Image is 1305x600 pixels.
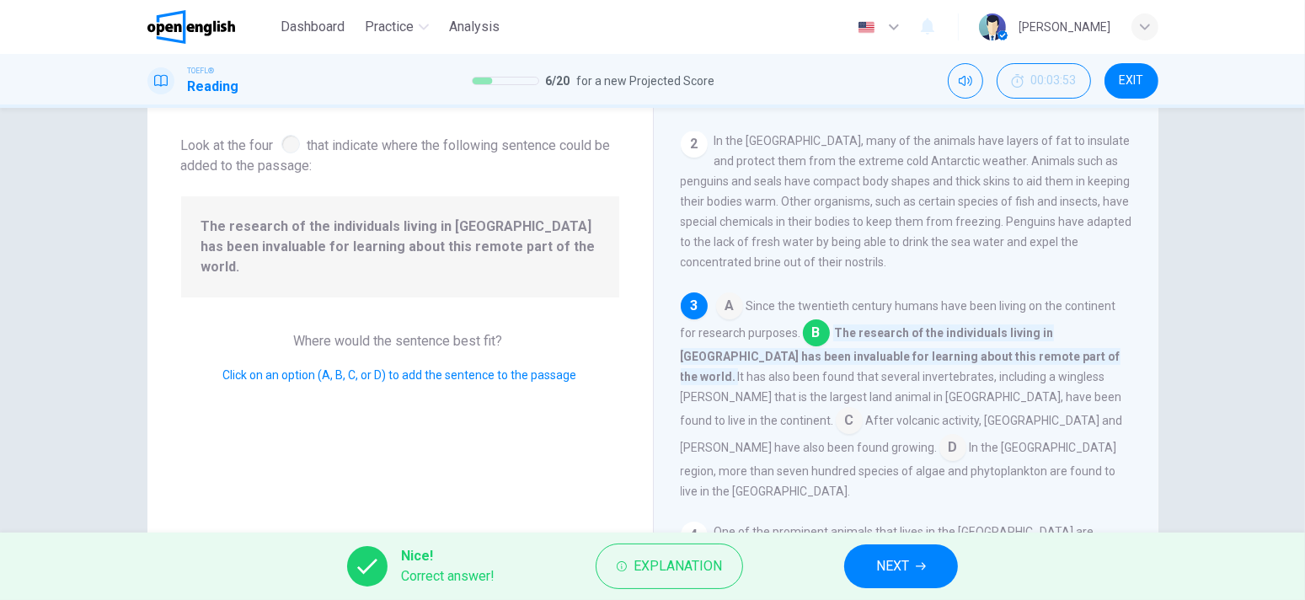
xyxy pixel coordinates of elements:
[1031,74,1077,88] span: 00:03:53
[997,63,1091,99] div: Hide
[876,554,909,578] span: NEXT
[836,407,863,434] span: C
[188,65,215,77] span: TOEFL®
[997,63,1091,99] button: 00:03:53
[274,12,351,42] button: Dashboard
[449,17,500,37] span: Analysis
[948,63,983,99] div: Mute
[681,414,1123,454] span: After volcanic activity, [GEOGRAPHIC_DATA] and [PERSON_NAME] have also been found growing.
[803,319,830,346] span: B
[856,21,877,34] img: en
[201,217,599,277] span: The research of the individuals living in [GEOGRAPHIC_DATA] has been invaluable for learning abou...
[979,13,1006,40] img: Profile picture
[681,134,1132,269] span: In the [GEOGRAPHIC_DATA], many of the animals have layers of fat to insulate and protect them fro...
[716,292,743,319] span: A
[596,544,743,589] button: Explanation
[681,522,708,549] div: 4
[401,566,495,587] span: Correct answer!
[577,71,715,91] span: for a new Projected Score
[181,131,619,176] span: Look at the four that indicate where the following sentence could be added to the passage:
[681,441,1117,498] span: In the [GEOGRAPHIC_DATA] region, more than seven hundred species of algae and phytoplankton are f...
[939,434,966,461] span: D
[681,370,1122,427] span: It has also been found that several invertebrates, including a wingless [PERSON_NAME] that is the...
[365,17,414,37] span: Practice
[844,544,958,588] button: NEXT
[634,554,722,578] span: Explanation
[681,131,708,158] div: 2
[358,12,436,42] button: Practice
[681,292,708,319] div: 3
[1104,63,1158,99] button: EXIT
[281,17,345,37] span: Dashboard
[1019,17,1111,37] div: [PERSON_NAME]
[442,12,506,42] button: Analysis
[401,546,495,566] span: Nice!
[546,71,570,91] span: 6 / 20
[681,299,1116,340] span: Since the twentieth century humans have been living on the continent for research purposes.
[188,77,239,97] h1: Reading
[147,10,275,44] a: OpenEnglish logo
[294,333,506,349] span: Where would the sentence best fit?
[1119,74,1143,88] span: EXIT
[147,10,236,44] img: OpenEnglish logo
[681,324,1120,385] span: The research of the individuals living in [GEOGRAPHIC_DATA] has been invaluable for learning abou...
[223,368,577,382] span: Click on an option (A, B, C, or D) to add the sentence to the passage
